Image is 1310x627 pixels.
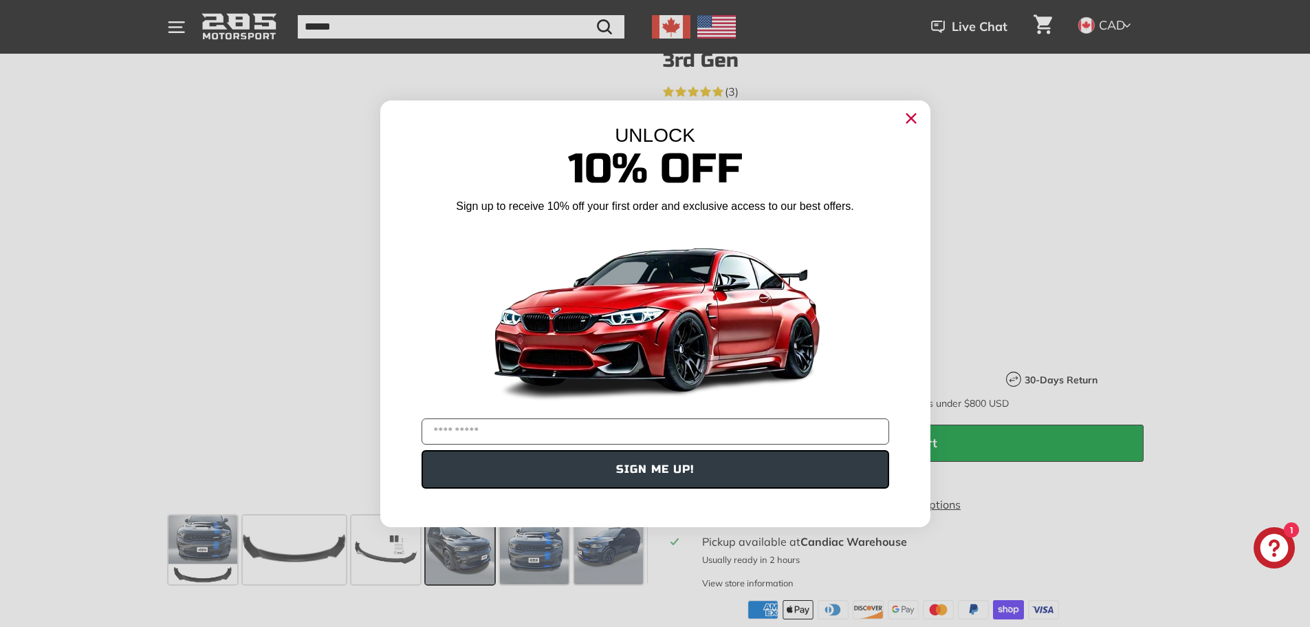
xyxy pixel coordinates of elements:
span: UNLOCK [615,125,695,146]
span: 10% Off [568,144,743,194]
img: Banner showing BMW 4 Series Body kit [483,220,827,413]
button: SIGN ME UP! [422,450,889,489]
span: Sign up to receive 10% off your first order and exclusive access to our best offers. [456,200,853,212]
inbox-online-store-chat: Shopify online store chat [1249,527,1299,572]
button: Close dialog [900,107,922,129]
input: YOUR EMAIL [422,418,889,445]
